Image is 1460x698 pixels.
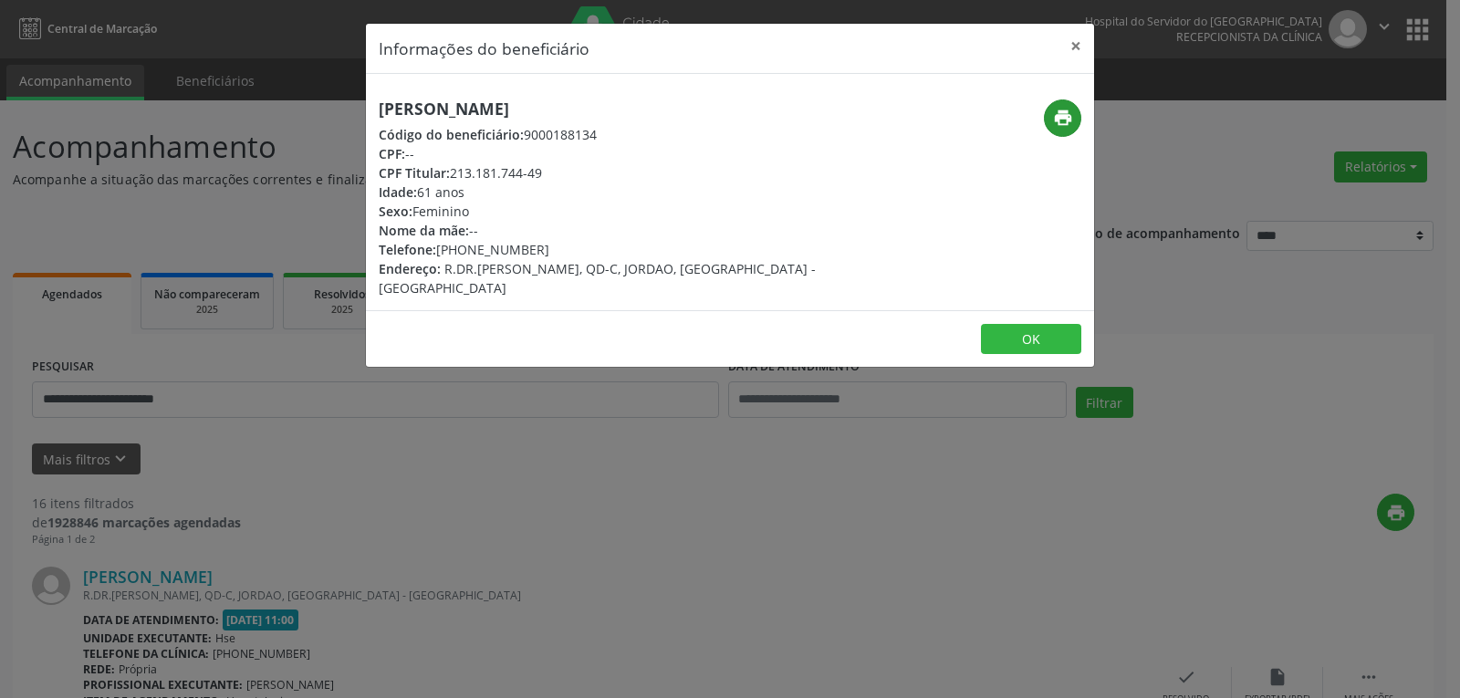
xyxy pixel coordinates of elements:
h5: [PERSON_NAME] [379,99,839,119]
span: Sexo: [379,203,412,220]
div: 9000188134 [379,125,839,144]
h5: Informações do beneficiário [379,36,589,60]
span: R.DR.[PERSON_NAME], QD-C, JORDAO, [GEOGRAPHIC_DATA] - [GEOGRAPHIC_DATA] [379,260,816,297]
div: 61 anos [379,182,839,202]
span: CPF Titular: [379,164,450,182]
span: Código do beneficiário: [379,126,524,143]
div: -- [379,221,839,240]
span: Endereço: [379,260,441,277]
div: [PHONE_NUMBER] [379,240,839,259]
div: -- [379,144,839,163]
span: Nome da mãe: [379,222,469,239]
span: Idade: [379,183,417,201]
span: CPF: [379,145,405,162]
span: Telefone: [379,241,436,258]
button: print [1044,99,1081,137]
button: Close [1058,24,1094,68]
div: 213.181.744-49 [379,163,839,182]
button: OK [981,324,1081,355]
div: Feminino [379,202,839,221]
i: print [1053,108,1073,128]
